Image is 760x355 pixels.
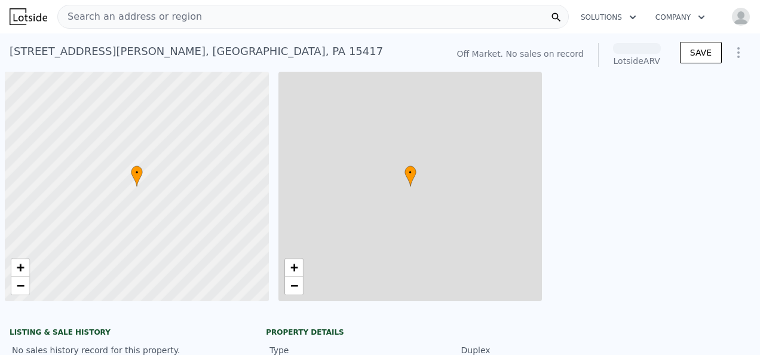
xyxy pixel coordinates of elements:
[266,328,494,337] div: Property details
[10,43,383,60] div: [STREET_ADDRESS][PERSON_NAME] , [GEOGRAPHIC_DATA] , PA 15417
[17,278,24,293] span: −
[285,277,303,295] a: Zoom out
[404,166,416,186] div: •
[11,277,29,295] a: Zoom out
[727,41,750,65] button: Show Options
[11,259,29,277] a: Zoom in
[613,55,661,67] div: Lotside ARV
[290,278,298,293] span: −
[290,260,298,275] span: +
[731,7,750,26] img: avatar
[10,328,237,339] div: LISTING & SALE HISTORY
[680,42,722,63] button: SAVE
[10,8,47,25] img: Lotside
[456,48,583,60] div: Off Market. No sales on record
[131,166,143,186] div: •
[285,259,303,277] a: Zoom in
[58,10,202,24] span: Search an address or region
[17,260,24,275] span: +
[404,167,416,178] span: •
[646,7,715,28] button: Company
[131,167,143,178] span: •
[571,7,646,28] button: Solutions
